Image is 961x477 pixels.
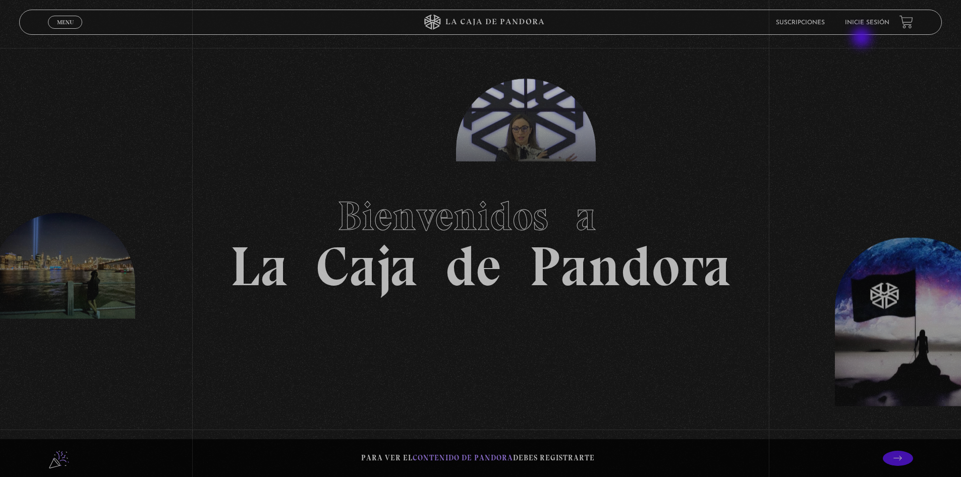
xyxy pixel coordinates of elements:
[776,20,825,26] a: Suscripciones
[230,183,731,294] h1: La Caja de Pandora
[845,20,889,26] a: Inicie sesión
[413,453,513,462] span: contenido de Pandora
[899,15,913,29] a: View your shopping cart
[57,19,74,25] span: Menu
[361,451,595,465] p: Para ver el debes registrarte
[53,28,77,35] span: Cerrar
[337,192,624,240] span: Bienvenidos a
